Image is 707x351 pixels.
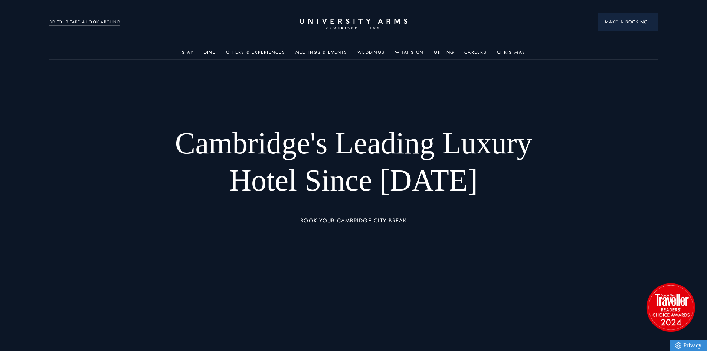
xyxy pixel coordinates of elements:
[598,13,658,31] button: Make a BookingArrow icon
[226,50,285,59] a: Offers & Experiences
[300,19,407,30] a: Home
[670,340,707,351] a: Privacy
[497,50,525,59] a: Christmas
[605,19,650,25] span: Make a Booking
[675,342,681,349] img: Privacy
[49,19,120,26] a: 3D TOUR:TAKE A LOOK AROUND
[182,50,193,59] a: Stay
[434,50,454,59] a: Gifting
[300,218,407,226] a: BOOK YOUR CAMBRIDGE CITY BREAK
[395,50,423,59] a: What's On
[204,50,216,59] a: Dine
[648,21,650,23] img: Arrow icon
[156,125,551,199] h1: Cambridge's Leading Luxury Hotel Since [DATE]
[464,50,487,59] a: Careers
[643,279,698,335] img: image-2524eff8f0c5d55edbf694693304c4387916dea5-1501x1501-png
[357,50,384,59] a: Weddings
[295,50,347,59] a: Meetings & Events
